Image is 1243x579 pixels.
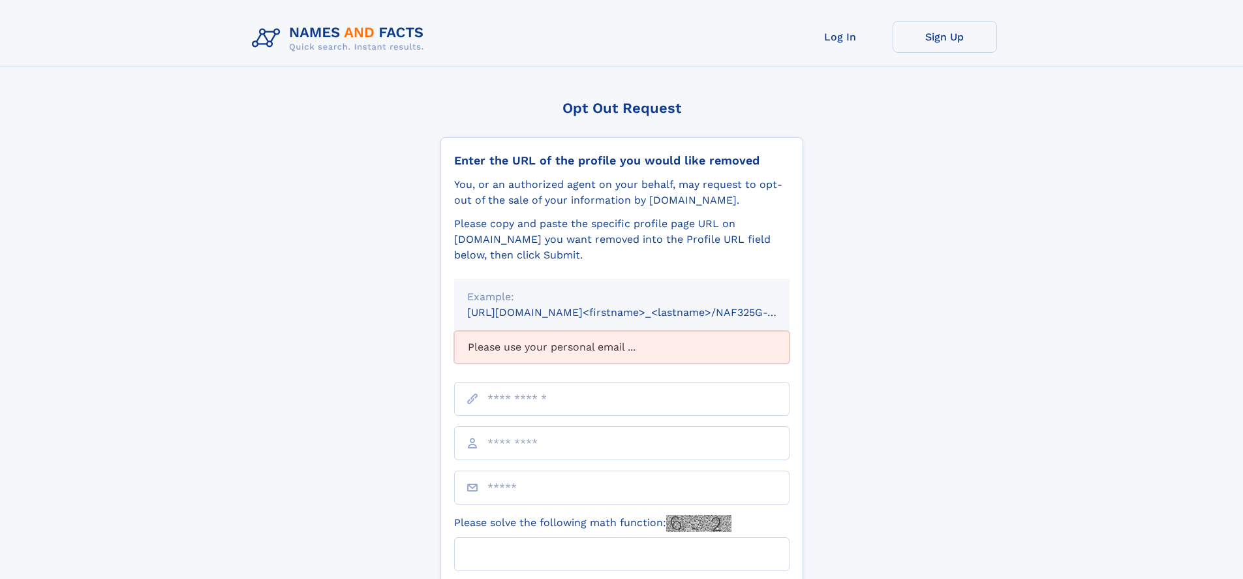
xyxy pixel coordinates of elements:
div: Please use your personal email ... [454,331,790,364]
div: You, or an authorized agent on your behalf, may request to opt-out of the sale of your informatio... [454,177,790,208]
div: Enter the URL of the profile you would like removed [454,153,790,168]
div: Opt Out Request [440,100,803,116]
a: Log In [788,21,893,53]
small: [URL][DOMAIN_NAME]<firstname>_<lastname>/NAF325G-xxxxxxxx [467,306,814,319]
img: Logo Names and Facts [247,21,435,56]
label: Please solve the following math function: [454,515,731,532]
a: Sign Up [893,21,997,53]
div: Example: [467,289,776,305]
div: Please copy and paste the specific profile page URL on [DOMAIN_NAME] you want removed into the Pr... [454,216,790,263]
